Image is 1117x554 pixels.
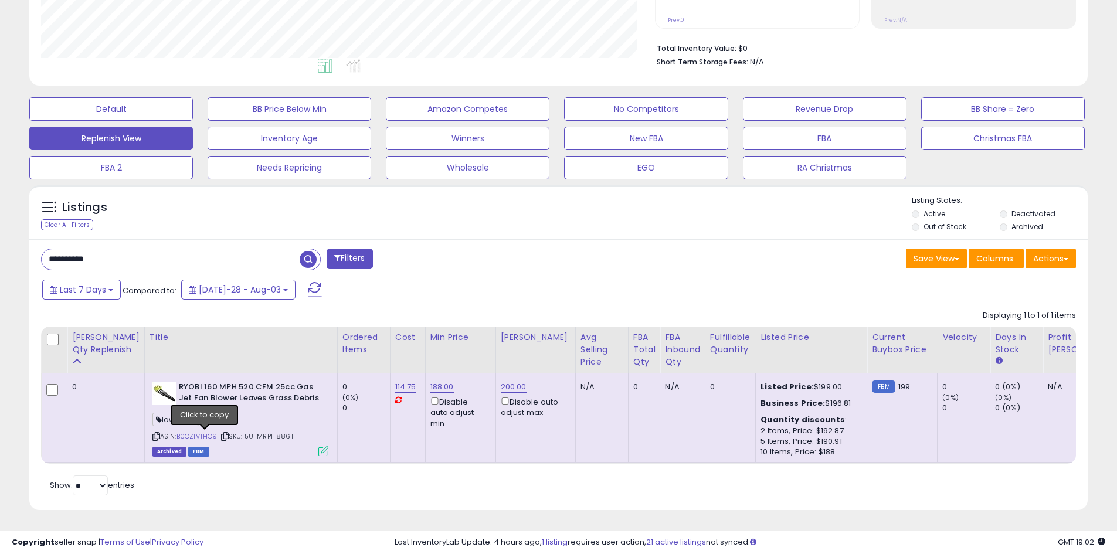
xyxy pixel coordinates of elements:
[386,97,549,121] button: Amazon Competes
[29,156,193,179] button: FBA 2
[760,382,858,392] div: $199.00
[395,537,1105,548] div: Last InventoryLab Update: 4 hours ago, requires user action, not synced.
[50,480,134,491] span: Show: entries
[760,397,825,409] b: Business Price:
[906,249,967,268] button: Save View
[942,382,990,392] div: 0
[983,310,1076,321] div: Displaying 1 to 1 of 1 items
[501,395,566,418] div: Disable auto adjust max
[542,536,568,548] a: 1 listing
[152,382,176,405] img: 41Day1PMzRL._SL40_.jpg
[710,382,746,392] div: 0
[969,249,1024,268] button: Columns
[924,222,966,232] label: Out of Stock
[150,331,332,344] div: Title
[657,40,1067,55] li: $0
[921,97,1085,121] button: BB Share = Zero
[179,382,321,406] b: RYOBI 160 MPH 520 CFM 25cc Gas Jet Fan Blower Leaves Grass Debris
[152,382,328,455] div: ASIN:
[386,156,549,179] button: Wholesale
[176,431,218,441] a: B0CZ1VTHC9
[342,331,385,356] div: Ordered Items
[872,380,895,393] small: FBM
[42,280,121,300] button: Last 7 Days
[743,97,906,121] button: Revenue Drop
[580,331,623,368] div: Avg Selling Price
[72,331,140,356] div: [PERSON_NAME] Qty Replenish
[760,381,814,392] b: Listed Price:
[743,156,906,179] button: RA Christmas
[884,16,907,23] small: Prev: N/A
[633,331,656,368] div: FBA Total Qty
[395,381,416,393] a: 114.75
[199,284,281,295] span: [DATE]-28 - Aug-03
[995,393,1011,402] small: (0%)
[872,331,932,356] div: Current Buybox Price
[657,43,736,53] b: Total Inventory Value:
[564,97,728,121] button: No Competitors
[342,403,390,413] div: 0
[395,331,420,344] div: Cost
[760,414,858,425] div: :
[942,403,990,413] div: 0
[1011,209,1055,219] label: Deactivated
[123,285,176,296] span: Compared to:
[62,199,107,216] h5: Listings
[710,331,751,356] div: Fulfillable Quantity
[760,447,858,457] div: 10 Items, Price: $188
[580,382,619,392] div: N/A
[1048,382,1113,392] div: N/A
[12,536,55,548] strong: Copyright
[898,381,910,392] span: 199
[501,381,527,393] a: 200.00
[924,209,945,219] label: Active
[665,331,700,368] div: FBA inbound Qty
[995,331,1038,356] div: Days In Stock
[208,97,371,121] button: BB Price Below Min
[501,331,571,344] div: [PERSON_NAME]
[208,156,371,179] button: Needs Repricing
[342,382,390,392] div: 0
[995,403,1043,413] div: 0 (0%)
[1026,249,1076,268] button: Actions
[152,536,203,548] a: Privacy Policy
[646,536,706,548] a: 21 active listings
[219,431,294,441] span: | SKU: 5U-MRP1-886T
[152,413,199,426] span: lawn tool
[976,253,1013,264] span: Columns
[188,447,209,457] span: FBM
[743,127,906,150] button: FBA
[564,156,728,179] button: EGO
[152,447,186,457] span: Listings that have been deleted from Seller Central
[921,127,1085,150] button: Christmas FBA
[327,249,372,269] button: Filters
[1058,536,1105,548] span: 2025-08-12 19:02 GMT
[386,127,549,150] button: Winners
[60,284,106,295] span: Last 7 Days
[430,331,491,344] div: Min Price
[29,127,193,150] button: Replenish View
[430,395,487,429] div: Disable auto adjust min
[942,331,985,344] div: Velocity
[668,16,684,23] small: Prev: 0
[1011,222,1043,232] label: Archived
[100,536,150,548] a: Terms of Use
[760,426,858,436] div: 2 Items, Price: $192.87
[564,127,728,150] button: New FBA
[342,393,359,402] small: (0%)
[760,436,858,447] div: 5 Items, Price: $190.91
[67,327,145,373] th: Please note that this number is a calculation based on your required days of coverage and your ve...
[29,97,193,121] button: Default
[760,398,858,409] div: $196.81
[41,219,93,230] div: Clear All Filters
[430,381,454,393] a: 188.00
[665,382,696,392] div: N/A
[72,382,135,392] div: 0
[657,57,748,67] b: Short Term Storage Fees:
[995,382,1043,392] div: 0 (0%)
[633,382,651,392] div: 0
[760,331,862,344] div: Listed Price
[181,280,296,300] button: [DATE]-28 - Aug-03
[12,537,203,548] div: seller snap | |
[750,56,764,67] span: N/A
